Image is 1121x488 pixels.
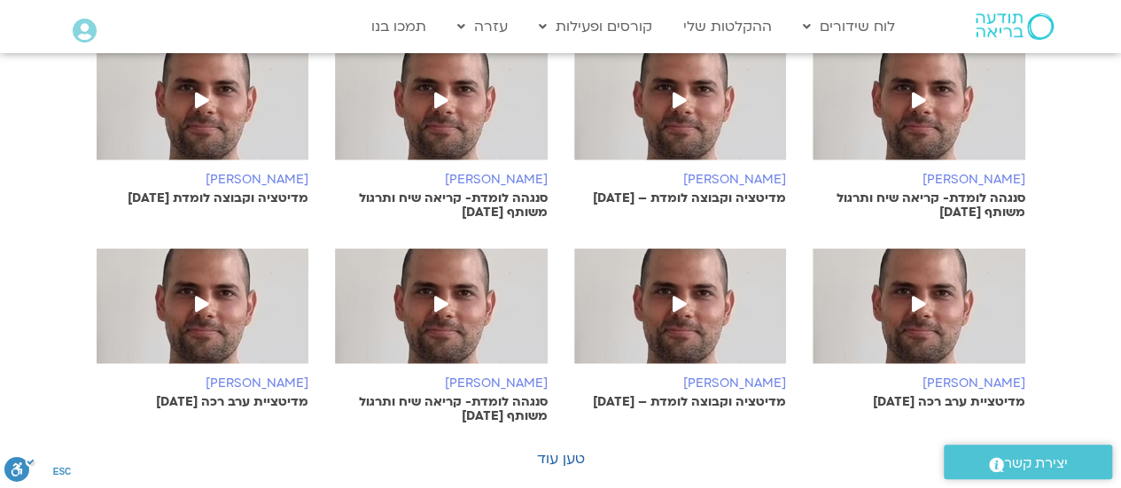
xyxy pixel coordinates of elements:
[813,395,1025,409] p: מדיטציית ערב רכה [DATE]
[813,44,1025,220] a: [PERSON_NAME] סנגהה לומדת- קריאה שיח ותרגול משותף [DATE]
[97,44,309,205] a: [PERSON_NAME] מדיטציה וקבוצה לומדת [DATE]
[813,376,1025,391] h6: [PERSON_NAME]
[574,395,787,409] p: מדיטציה וקבוצה לומדת – [DATE]
[813,248,1025,409] a: [PERSON_NAME] מדיטציית ערב רכה [DATE]
[574,173,787,187] h6: [PERSON_NAME]
[335,248,548,423] a: [PERSON_NAME] סנגהה לומדת- קריאה שיח ותרגול משותף [DATE]
[574,44,787,177] img: %D7%93%D7%A7%D7%9C-jpg.avif
[362,10,435,43] a: תמכו בנו
[1004,452,1068,476] span: יצירת קשר
[335,173,548,187] h6: [PERSON_NAME]
[574,44,787,205] a: [PERSON_NAME] מדיטציה וקבוצה לומדת – [DATE]
[97,248,309,409] a: [PERSON_NAME] מדיטציית ערב רכה [DATE]
[794,10,904,43] a: לוח שידורים
[335,395,548,423] p: סנגהה לומדת- קריאה שיח ותרגול משותף [DATE]
[813,173,1025,187] h6: [PERSON_NAME]
[574,248,787,381] img: %D7%93%D7%A7%D7%9C-jpg.avif
[574,191,787,205] p: מדיטציה וקבוצה לומדת – [DATE]
[674,10,781,43] a: ההקלטות שלי
[97,191,309,205] p: מדיטציה וקבוצה לומדת [DATE]
[530,10,661,43] a: קורסים ופעילות
[813,191,1025,220] p: סנגהה לומדת- קריאה שיח ותרגול משותף [DATE]
[813,44,1025,177] img: %D7%93%D7%A7%D7%9C-jpg.avif
[976,13,1054,40] img: תודעה בריאה
[335,44,548,220] a: [PERSON_NAME] סנגהה לומדת- קריאה שיח ותרגול משותף [DATE]
[97,376,309,391] h6: [PERSON_NAME]
[335,376,548,391] h6: [PERSON_NAME]
[335,44,548,177] img: %D7%93%D7%A7%D7%9C-jpg.avif
[335,191,548,220] p: סנגהה לומדת- קריאה שיח ותרגול משותף [DATE]
[97,395,309,409] p: מדיטציית ערב רכה [DATE]
[97,44,309,177] img: %D7%93%D7%A7%D7%9C-jpg.avif
[448,10,517,43] a: עזרה
[944,445,1112,479] a: יצירת קשר
[97,248,309,381] img: %D7%93%D7%A7%D7%9C-jpg.avif
[574,376,787,391] h6: [PERSON_NAME]
[537,449,585,469] a: טען עוד
[335,248,548,381] img: %D7%93%D7%A7%D7%9C-jpg.avif
[813,248,1025,381] img: %D7%93%D7%A7%D7%9C-jpg.avif
[574,248,787,409] a: [PERSON_NAME] מדיטציה וקבוצה לומדת – [DATE]
[97,173,309,187] h6: [PERSON_NAME]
